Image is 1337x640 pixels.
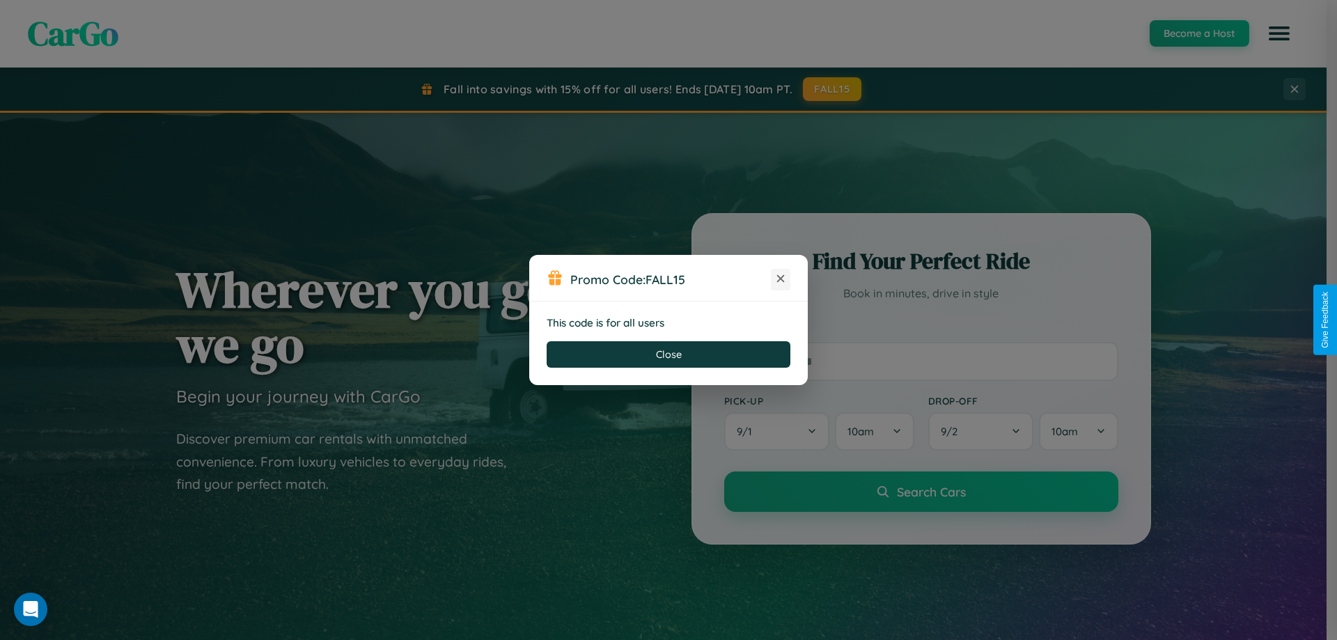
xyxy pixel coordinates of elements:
b: FALL15 [646,272,685,287]
div: Open Intercom Messenger [14,593,47,626]
div: Give Feedback [1320,292,1330,348]
button: Close [547,341,790,368]
h3: Promo Code: [570,272,771,287]
strong: This code is for all users [547,316,664,329]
